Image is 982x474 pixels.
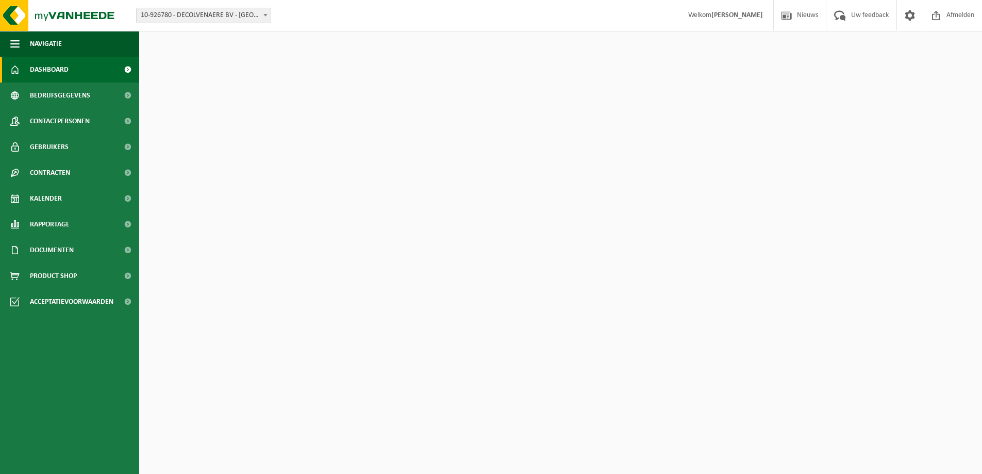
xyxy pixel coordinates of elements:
span: Rapportage [30,211,70,237]
span: Kalender [30,186,62,211]
span: Product Shop [30,263,77,289]
span: Documenten [30,237,74,263]
span: 10-926780 - DECOLVENAERE BV - GENT [136,8,271,23]
span: Gebruikers [30,134,69,160]
strong: [PERSON_NAME] [711,11,763,19]
span: Acceptatievoorwaarden [30,289,113,315]
span: Bedrijfsgegevens [30,83,90,108]
span: 10-926780 - DECOLVENAERE BV - GENT [137,8,271,23]
span: Contracten [30,160,70,186]
span: Navigatie [30,31,62,57]
span: Contactpersonen [30,108,90,134]
span: Dashboard [30,57,69,83]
